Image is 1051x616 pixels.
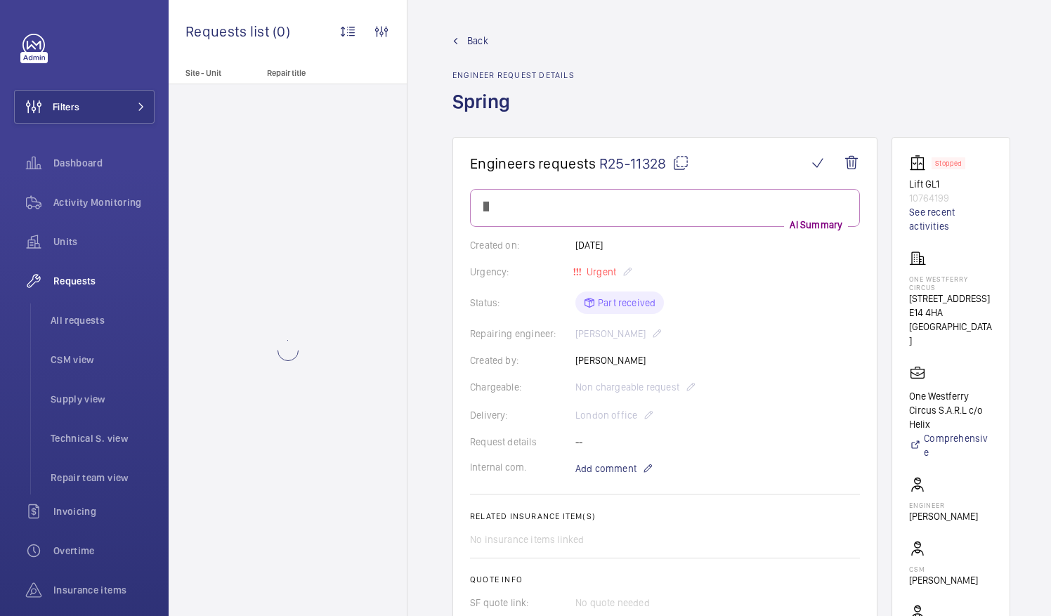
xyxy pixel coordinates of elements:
span: Dashboard [53,156,155,170]
p: One Westferry Circus S.A.R.L c/o Helix [909,389,993,431]
p: Repair title [267,68,360,78]
span: Units [53,235,155,249]
h2: Engineer request details [452,70,575,80]
p: [STREET_ADDRESS] [909,291,993,306]
button: Filters [14,90,155,124]
p: 10764199 [909,191,993,205]
p: E14 4HA [GEOGRAPHIC_DATA] [909,306,993,348]
span: R25-11328 [599,155,689,172]
p: Lift GL1 [909,177,993,191]
p: Engineer [909,501,978,509]
h2: Related insurance item(s) [470,511,860,521]
span: Requests [53,274,155,288]
h2: Quote info [470,575,860,584]
span: Overtime [53,544,155,558]
span: All requests [51,313,155,327]
span: Activity Monitoring [53,195,155,209]
span: Requests list [185,22,273,40]
span: Technical S. view [51,431,155,445]
span: Engineers requests [470,155,596,172]
span: Repair team view [51,471,155,485]
span: Supply view [51,392,155,406]
p: Stopped [935,161,962,166]
img: elevator.svg [909,155,932,171]
a: Comprehensive [909,431,993,459]
h1: Spring [452,89,575,137]
span: Filters [53,100,79,114]
p: [PERSON_NAME] [909,573,978,587]
p: [PERSON_NAME] [909,509,978,523]
span: Add comment [575,461,637,476]
span: Invoicing [53,504,155,518]
p: One Westferry Circus [909,275,993,291]
p: AI Summary [784,218,848,232]
span: Back [467,34,488,48]
a: See recent activities [909,205,993,233]
span: Insurance items [53,583,155,597]
span: CSM view [51,353,155,367]
p: CSM [909,565,978,573]
p: Site - Unit [169,68,261,78]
